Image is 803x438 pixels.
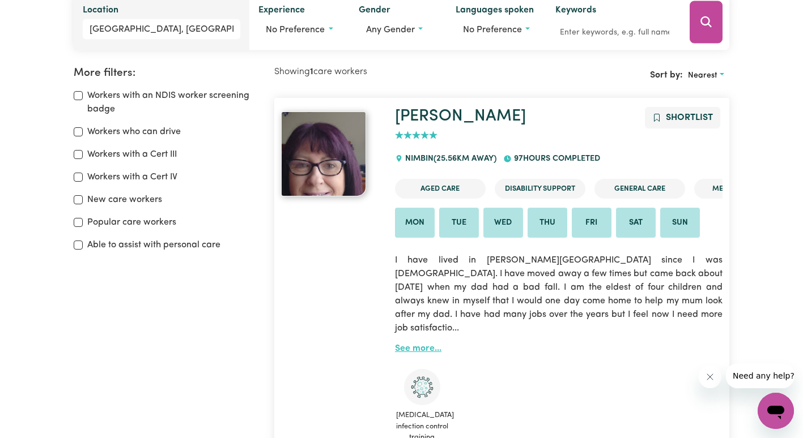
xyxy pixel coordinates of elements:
li: Available on Sun [660,208,700,238]
input: Enter a suburb [83,19,240,40]
input: Enter keywords, e.g. full name, interests [555,24,674,41]
label: Keywords [555,3,596,19]
label: Languages spoken [456,3,534,19]
b: 1 [310,67,313,76]
label: Workers who can drive [87,125,181,139]
button: Sort search results [683,67,729,84]
button: Search [690,1,723,44]
span: ( 25.56 km away) [434,154,496,163]
li: Mental Health [694,179,785,199]
p: I have lived in [PERSON_NAME][GEOGRAPHIC_DATA] since I was [DEMOGRAPHIC_DATA]. I have moved away ... [395,247,723,342]
h2: More filters: [74,67,261,80]
h2: Showing care workers [274,67,502,78]
label: Workers with an NDIS worker screening badge [87,89,261,116]
span: Shortlist [666,113,713,122]
div: add rating by typing an integer from 0 to 5 or pressing arrow keys [395,129,437,142]
iframe: Button to launch messaging window [758,393,794,429]
li: Disability Support [495,179,585,199]
label: Location [83,3,118,19]
li: General Care [594,179,685,199]
a: See more... [395,344,441,353]
span: No preference [463,25,522,35]
span: Nearest [688,71,717,80]
img: CS Academy: COVID-19 Infection Control Training course completed [404,369,440,405]
label: Workers with a Cert IV [87,170,177,184]
li: Available on Thu [528,208,567,238]
label: New care workers [87,193,162,207]
li: Available on Tue [439,208,479,238]
label: Workers with a Cert III [87,148,177,161]
span: Any gender [366,25,415,35]
iframe: Message from company [726,363,794,388]
li: Available on Fri [572,208,611,238]
button: Add to shortlist [645,107,720,128]
li: Aged Care [395,179,486,199]
li: Available on Sat [616,208,656,238]
div: 97 hours completed [503,144,606,174]
span: Need any help? [7,8,69,17]
li: Available on Mon [395,208,435,238]
label: Gender [359,3,390,19]
a: [PERSON_NAME] [395,108,526,124]
img: View Joanne's profile [281,111,366,196]
span: No preference [266,25,325,35]
label: Popular care workers [87,216,176,229]
label: Experience [258,3,305,19]
button: Worker experience options [258,19,340,41]
span: Sort by: [650,71,683,80]
button: Worker gender preference [359,19,437,41]
iframe: Close message [699,366,721,388]
li: Available on Wed [483,208,523,238]
div: NIMBIN [395,144,503,174]
a: Joanne [281,111,381,196]
button: Worker language preferences [456,19,537,41]
label: Able to assist with personal care [87,238,220,252]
